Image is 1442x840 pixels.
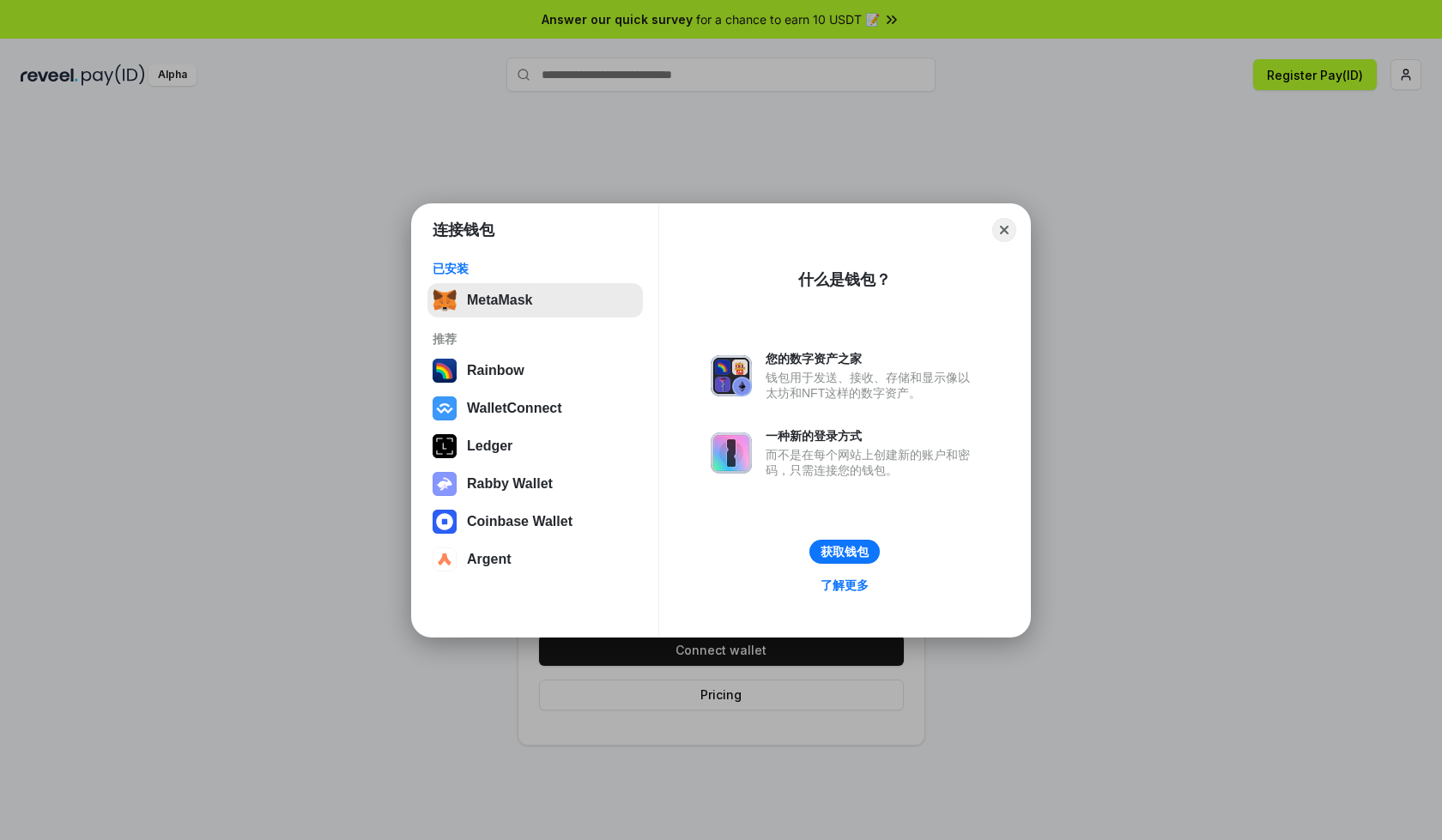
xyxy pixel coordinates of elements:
[427,505,643,539] button: Coinbase Wallet
[821,544,869,559] div: 获取钱包
[766,447,978,478] div: 而不是在每个网站上创建新的账户和密码，只需连接您的钱包。
[433,472,457,496] img: svg+xml,%3Csvg%20xmlns%3D%22http%3A%2F%2Fwww.w3.org%2F2000%2Fsvg%22%20fill%3D%22none%22%20viewBox...
[711,355,752,396] img: svg+xml,%3Csvg%20xmlns%3D%22http%3A%2F%2Fwww.w3.org%2F2000%2Fsvg%22%20fill%3D%22none%22%20viewBox...
[798,269,891,290] div: 什么是钱包？
[433,510,457,534] img: svg+xml,%3Csvg%20width%3D%2228%22%20height%3D%2228%22%20viewBox%3D%220%200%2028%2028%22%20fill%3D...
[433,547,457,571] img: svg+xml,%3Csvg%20width%3D%2228%22%20height%3D%2228%22%20viewBox%3D%220%200%2028%2028%22%20fill%3D...
[467,476,553,492] div: Rabby Wallet
[467,401,562,416] div: WalletConnect
[433,331,638,347] div: 推荐
[809,540,880,564] button: 获取钱包
[427,354,643,388] button: Rainbow
[433,220,494,240] h1: 连接钱包
[467,293,532,308] div: MetaMask
[427,391,643,426] button: WalletConnect
[433,434,457,458] img: svg+xml,%3Csvg%20xmlns%3D%22http%3A%2F%2Fwww.w3.org%2F2000%2Fsvg%22%20width%3D%2228%22%20height%3...
[433,288,457,312] img: svg+xml,%3Csvg%20fill%3D%22none%22%20height%3D%2233%22%20viewBox%3D%220%200%2035%2033%22%20width%...
[467,363,524,378] div: Rainbow
[467,552,512,567] div: Argent
[433,261,638,276] div: 已安装
[427,283,643,317] button: MetaMask
[467,438,512,454] div: Ledger
[433,396,457,420] img: svg+xml,%3Csvg%20width%3D%2228%22%20height%3D%2228%22%20viewBox%3D%220%200%2028%2028%22%20fill%3D...
[433,359,457,383] img: svg+xml,%3Csvg%20width%3D%22120%22%20height%3D%22120%22%20viewBox%3D%220%200%20120%20120%22%20fil...
[992,218,1016,242] button: Close
[427,429,643,463] button: Ledger
[427,467,643,501] button: Rabby Wallet
[427,542,643,577] button: Argent
[766,370,978,401] div: 钱包用于发送、接收、存储和显示像以太坊和NFT这样的数字资产。
[766,351,978,366] div: 您的数字资产之家
[467,514,573,529] div: Coinbase Wallet
[711,432,752,474] img: svg+xml,%3Csvg%20xmlns%3D%22http%3A%2F%2Fwww.w3.org%2F2000%2Fsvg%22%20fill%3D%22none%22%20viewBox...
[766,428,978,444] div: 一种新的登录方式
[821,577,869,593] div: 了解更多
[810,574,879,596] a: 了解更多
